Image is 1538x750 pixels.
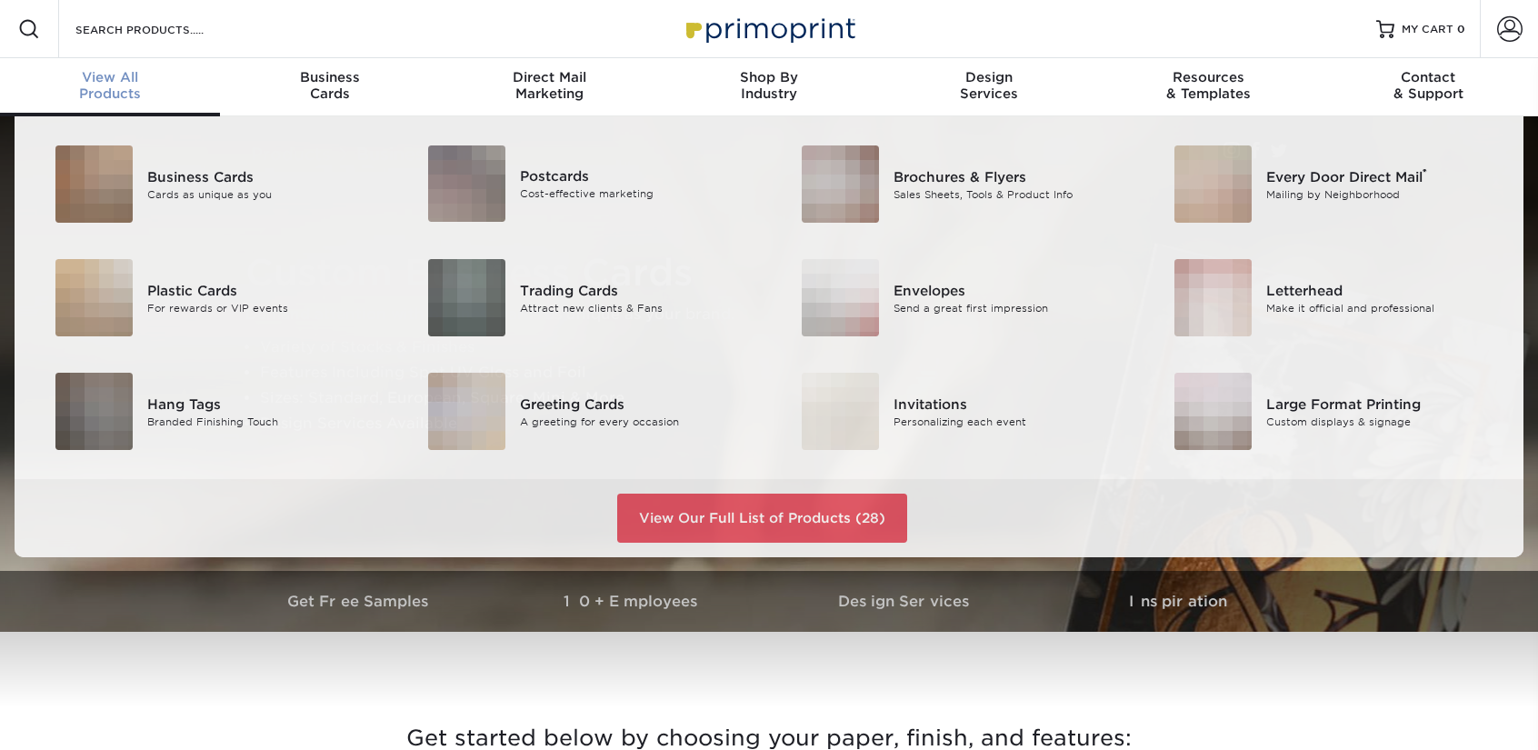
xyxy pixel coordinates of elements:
span: Design [879,69,1099,85]
a: Shop ByIndustry [659,58,879,116]
img: Postcards [428,145,505,222]
div: Services [879,69,1099,102]
div: Cards as unique as you [147,186,383,202]
a: Resources& Templates [1099,58,1319,116]
a: DesignServices [879,58,1099,116]
div: Send a great first impression [894,300,1129,315]
input: SEARCH PRODUCTS..... [74,18,251,40]
img: Primoprint [678,9,860,48]
div: Business Cards [147,166,383,186]
div: Personalizing each event [894,414,1129,429]
a: BusinessCards [220,58,440,116]
div: Large Format Printing [1266,394,1502,414]
img: Invitations [802,373,879,450]
a: Greeting Cards Greeting Cards A greeting for every occasion [410,365,756,457]
img: Business Cards [55,145,133,223]
div: & Templates [1099,69,1319,102]
div: Invitations [894,394,1129,414]
a: Direct MailMarketing [439,58,659,116]
div: Cards [220,69,440,102]
span: Business [220,69,440,85]
img: Every Door Direct Mail [1174,145,1252,223]
div: Brochures & Flyers [894,166,1129,186]
a: Brochures & Flyers Brochures & Flyers Sales Sheets, Tools & Product Info [783,138,1129,230]
div: Branded Finishing Touch [147,414,383,429]
span: MY CART [1402,22,1453,37]
div: Mailing by Neighborhood [1266,186,1502,202]
a: Envelopes Envelopes Send a great first impression [783,252,1129,344]
div: Marketing [439,69,659,102]
sup: ® [1423,166,1427,179]
div: Plastic Cards [147,280,383,300]
div: Envelopes [894,280,1129,300]
a: View Our Full List of Products (28) [617,494,907,543]
div: Attract new clients & Fans [520,300,755,315]
div: Hang Tags [147,394,383,414]
div: Every Door Direct Mail [1266,166,1502,186]
a: Hang Tags Hang Tags Branded Finishing Touch [36,365,383,457]
span: Direct Mail [439,69,659,85]
a: Trading Cards Trading Cards Attract new clients & Fans [410,252,756,344]
div: Make it official and professional [1266,300,1502,315]
img: Brochures & Flyers [802,145,879,223]
a: Plastic Cards Plastic Cards For rewards or VIP events [36,252,383,344]
img: Envelopes [802,259,879,336]
div: Industry [659,69,879,102]
span: Resources [1099,69,1319,85]
div: For rewards or VIP events [147,300,383,315]
a: Every Door Direct Mail Every Door Direct Mail® Mailing by Neighborhood [1156,138,1503,230]
a: Contact& Support [1318,58,1538,116]
a: Invitations Invitations Personalizing each event [783,365,1129,457]
div: Cost-effective marketing [520,186,755,202]
span: Contact [1318,69,1538,85]
img: Hang Tags [55,373,133,450]
div: Postcards [520,166,755,186]
a: Large Format Printing Large Format Printing Custom displays & signage [1156,365,1503,457]
div: Sales Sheets, Tools & Product Info [894,186,1129,202]
div: & Support [1318,69,1538,102]
div: Letterhead [1266,280,1502,300]
img: Trading Cards [428,259,505,336]
img: Plastic Cards [55,259,133,336]
span: 0 [1457,23,1465,35]
div: Greeting Cards [520,394,755,414]
span: Shop By [659,69,879,85]
div: Trading Cards [520,280,755,300]
a: Postcards Postcards Cost-effective marketing [410,138,756,229]
div: Custom displays & signage [1266,414,1502,429]
a: Letterhead Letterhead Make it official and professional [1156,252,1503,344]
img: Letterhead [1174,259,1252,336]
img: Greeting Cards [428,373,505,450]
img: Large Format Printing [1174,373,1252,450]
a: Business Cards Business Cards Cards as unique as you [36,138,383,230]
div: A greeting for every occasion [520,414,755,429]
